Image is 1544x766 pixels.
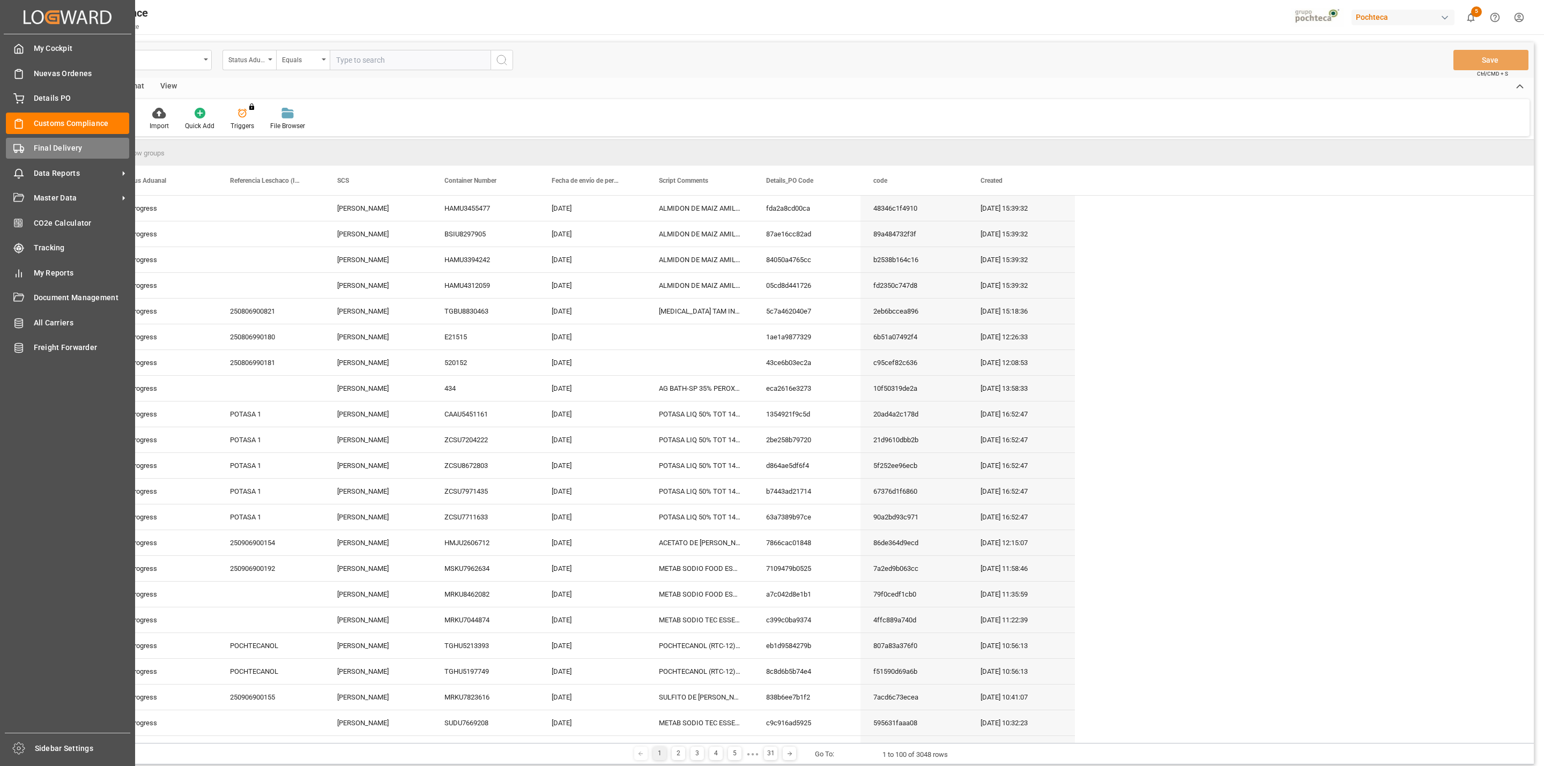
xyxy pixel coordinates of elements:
[217,479,324,504] div: POTASA 1
[185,121,214,131] div: Quick Add
[860,376,968,401] div: 10f50319de2a
[860,221,968,247] div: 89a484732f3f
[860,710,968,735] div: 595631faaa08
[110,196,217,221] div: In progress
[968,659,1075,684] div: [DATE] 10:56:13
[860,350,968,375] div: c95cef82c636
[753,530,860,555] div: 7866cac01848
[217,427,324,452] div: POTASA 1
[1352,10,1454,25] div: Pochteca
[324,273,432,298] div: [PERSON_NAME]
[110,530,217,555] div: In progress
[968,710,1075,735] div: [DATE] 10:32:23
[432,736,539,761] div: MSKU4254483
[882,749,948,760] div: 1 to 100 of 3048 rows
[539,685,646,710] div: [DATE]
[646,273,753,298] div: ALMIDON DE MAIZ AMILOGILL 2100 SAC 25 KG
[34,93,130,104] span: Details PO
[432,350,539,375] div: 520152
[34,342,130,353] span: Freight Forwarder
[324,504,432,530] div: [PERSON_NAME]
[539,556,646,581] div: [DATE]
[491,50,513,70] button: search button
[860,685,968,710] div: 7acd6c73ecea
[230,177,302,184] span: Referencia Leschaco (Impo)
[968,453,1075,478] div: [DATE] 16:52:47
[324,221,432,247] div: [PERSON_NAME]
[646,376,753,401] div: AG BATH-SP 35% PEROX INTEROX TOT1315.44K
[34,43,130,54] span: My Cockpit
[337,177,349,184] span: SCS
[324,556,432,581] div: [PERSON_NAME]
[860,530,968,555] div: 86de364d9ecd
[34,168,118,179] span: Data Reports
[968,196,1075,221] div: [DATE] 15:39:32
[110,299,1075,324] div: Press SPACE to select this row.
[432,299,539,324] div: TGBU8830463
[728,747,741,760] div: 5
[34,317,130,329] span: All Carriers
[432,376,539,401] div: 434
[432,453,539,478] div: ZCSU8672803
[709,747,723,760] div: 4
[324,247,432,272] div: [PERSON_NAME]
[110,582,1075,607] div: Press SPACE to select this row.
[753,427,860,452] div: 2be258b79720
[432,273,539,298] div: HAMU4312059
[539,659,646,684] div: [DATE]
[110,607,217,633] div: In progress
[34,143,130,154] span: Final Delivery
[968,582,1075,607] div: [DATE] 11:35:59
[34,242,130,254] span: Tracking
[110,196,1075,221] div: Press SPACE to select this row.
[110,401,217,427] div: In progress
[646,221,753,247] div: ALMIDON DE MAIZ AMILOGILL 2100 SAC 25 KG
[324,453,432,478] div: [PERSON_NAME]
[123,177,166,184] span: Status Aduanal
[968,427,1075,452] div: [DATE] 16:52:47
[110,479,1075,504] div: Press SPACE to select this row.
[646,685,753,710] div: SULFITO DE [PERSON_NAME] 25 KG SAC (23258
[753,685,860,710] div: 838b6ee7b1f2
[324,736,432,761] div: [PERSON_NAME]
[753,659,860,684] div: 8c8d6b5b74e4
[150,121,169,131] div: Import
[324,685,432,710] div: [PERSON_NAME]
[324,401,432,427] div: [PERSON_NAME]
[968,376,1075,401] div: [DATE] 13:58:33
[539,530,646,555] div: [DATE]
[432,479,539,504] div: ZCSU7971435
[753,196,860,221] div: fda2a8cd00ca
[860,659,968,684] div: f51590d69a6b
[228,53,265,65] div: Status Aduanal
[860,453,968,478] div: 5f252ee96ecb
[539,401,646,427] div: [DATE]
[539,504,646,530] div: [DATE]
[764,747,777,760] div: 31
[330,50,491,70] input: Type to search
[860,427,968,452] div: 21d9610dbb2b
[860,504,968,530] div: 90a2bd93c971
[110,247,1075,273] div: Press SPACE to select this row.
[110,504,1075,530] div: Press SPACE to select this row.
[753,582,860,607] div: a7c042d8e1b1
[646,504,753,530] div: POTASA LIQ 50% TOT 1450 KG E/I BR N (969
[968,685,1075,710] div: [DATE] 10:41:07
[34,267,130,279] span: My Reports
[110,504,217,530] div: In progress
[34,192,118,204] span: Master Data
[276,50,330,70] button: open menu
[539,221,646,247] div: [DATE]
[110,710,1075,736] div: Press SPACE to select this row.
[860,582,968,607] div: 79f0cedf1cb0
[110,479,217,504] div: In progress
[110,350,1075,376] div: Press SPACE to select this row.
[539,710,646,735] div: [DATE]
[324,196,432,221] div: [PERSON_NAME]
[873,177,887,184] span: code
[6,138,129,159] a: Final Delivery
[646,247,753,272] div: ALMIDON DE MAIZ AMILOGILL 2100 SAC 25 KG
[539,427,646,452] div: [DATE]
[217,659,324,684] div: POCHTECANOL
[6,88,129,109] a: Details PO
